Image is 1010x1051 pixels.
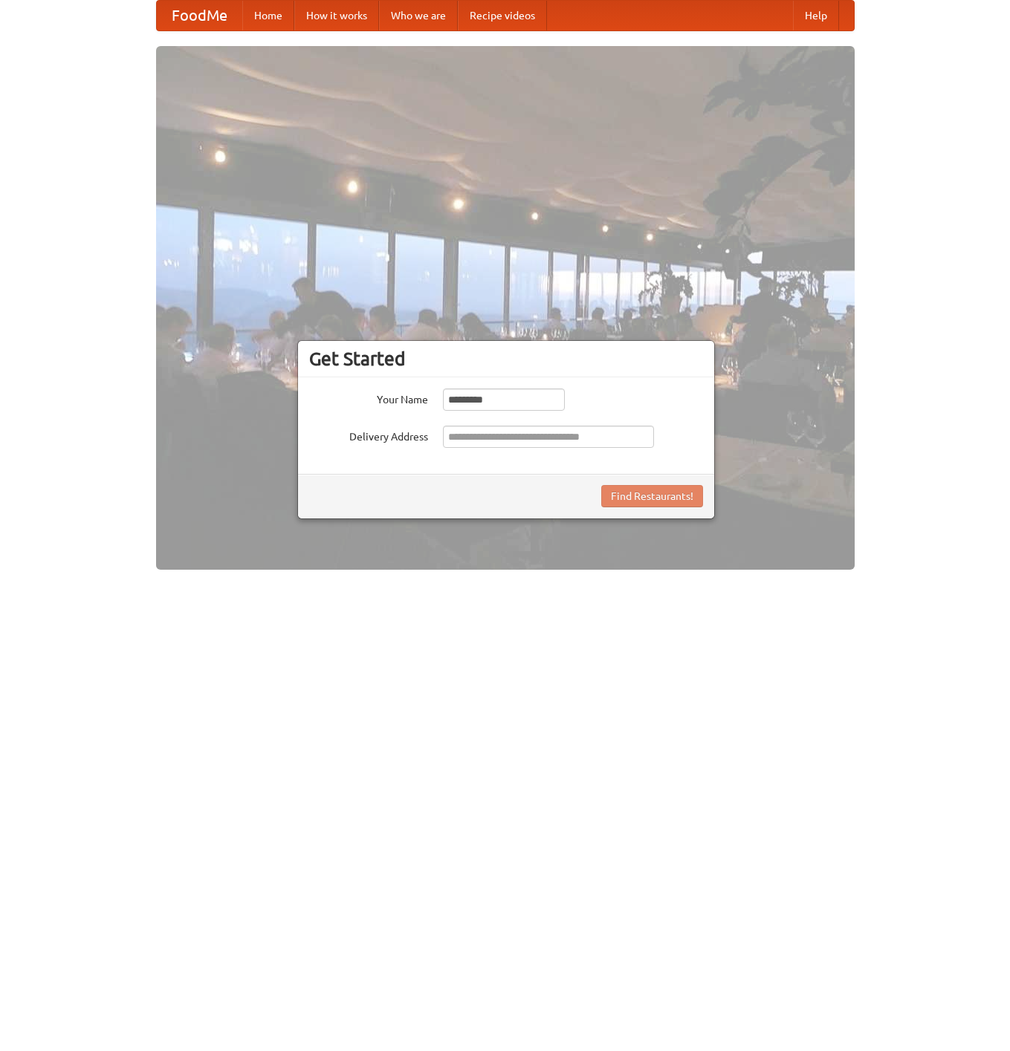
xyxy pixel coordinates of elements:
[379,1,458,30] a: Who we are
[309,348,703,370] h3: Get Started
[601,485,703,507] button: Find Restaurants!
[309,426,428,444] label: Delivery Address
[157,1,242,30] a: FoodMe
[294,1,379,30] a: How it works
[458,1,547,30] a: Recipe videos
[309,388,428,407] label: Your Name
[793,1,839,30] a: Help
[242,1,294,30] a: Home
